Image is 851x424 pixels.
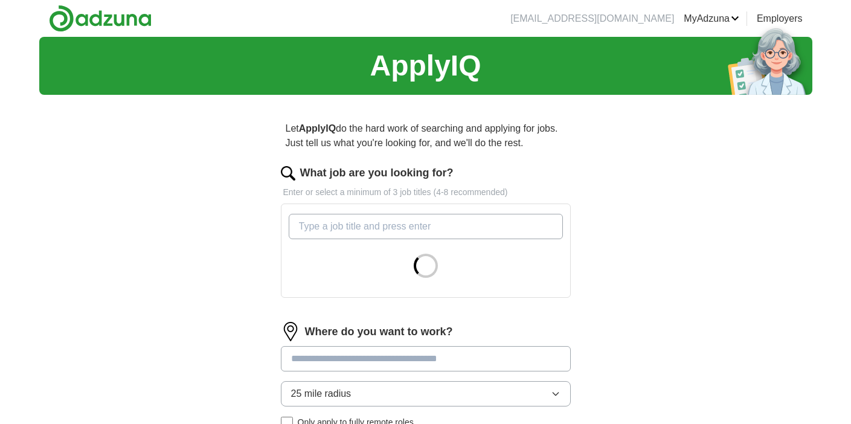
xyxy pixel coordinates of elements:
label: Where do you want to work? [305,324,453,340]
p: Let do the hard work of searching and applying for jobs. Just tell us what you're looking for, an... [281,117,571,155]
img: location.png [281,322,300,341]
p: Enter or select a minimum of 3 job titles (4-8 recommended) [281,186,571,199]
img: search.png [281,166,295,181]
a: Employers [757,11,803,26]
a: MyAdzuna [684,11,739,26]
span: 25 mile radius [291,387,352,401]
label: What job are you looking for? [300,165,454,181]
button: 25 mile radius [281,381,571,406]
img: Adzuna logo [49,5,152,32]
li: [EMAIL_ADDRESS][DOMAIN_NAME] [510,11,674,26]
strong: ApplyIQ [299,123,336,133]
input: Type a job title and press enter [289,214,563,239]
h1: ApplyIQ [370,44,481,88]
